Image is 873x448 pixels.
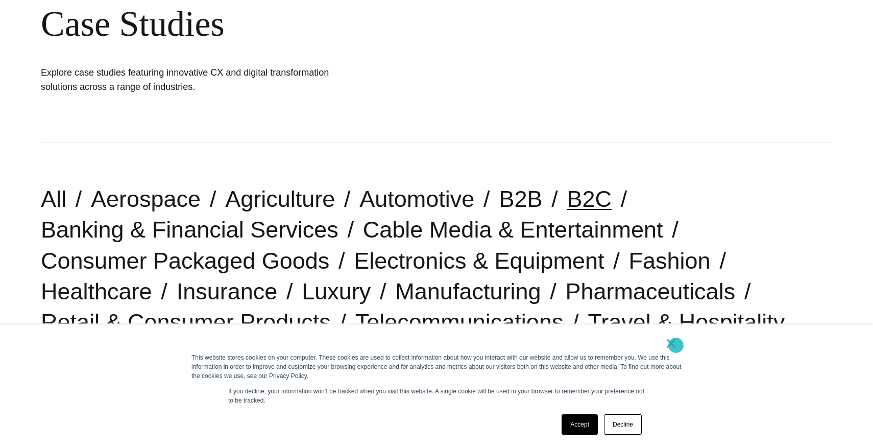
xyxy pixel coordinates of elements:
a: Telecommunications [355,309,564,335]
a: Automotive [359,186,474,212]
a: Agriculture [225,186,335,212]
a: Pharmaceuticals [566,278,736,304]
a: Electronics & Equipment [354,248,604,274]
a: Luxury [302,278,371,304]
p: If you decline, your information won’t be tracked when you visit this website. A single cookie wi... [228,387,645,405]
a: Banking & Financial Services [41,217,338,243]
a: Manufacturing [395,278,541,304]
a: Decline [604,414,642,435]
a: All [41,186,66,212]
a: Accept [562,414,598,435]
a: Consumer Packaged Goods [41,248,329,274]
a: B2B [499,186,542,212]
a: Retail & Consumer Products [41,309,331,335]
h1: Explore case studies featuring innovative CX and digital transformation solutions across a range ... [41,65,347,94]
a: B2C [567,186,612,212]
a: Aerospace [91,186,201,212]
a: Insurance [177,278,278,304]
a: Fashion [629,248,711,274]
div: This website stores cookies on your computer. These cookies are used to collect information about... [191,353,682,381]
a: Healthcare [41,278,152,304]
a: Cable Media & Entertainment [363,217,663,243]
a: × [665,339,677,348]
div: Case Studies [41,3,623,45]
a: Travel & Hospitality [588,309,785,335]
